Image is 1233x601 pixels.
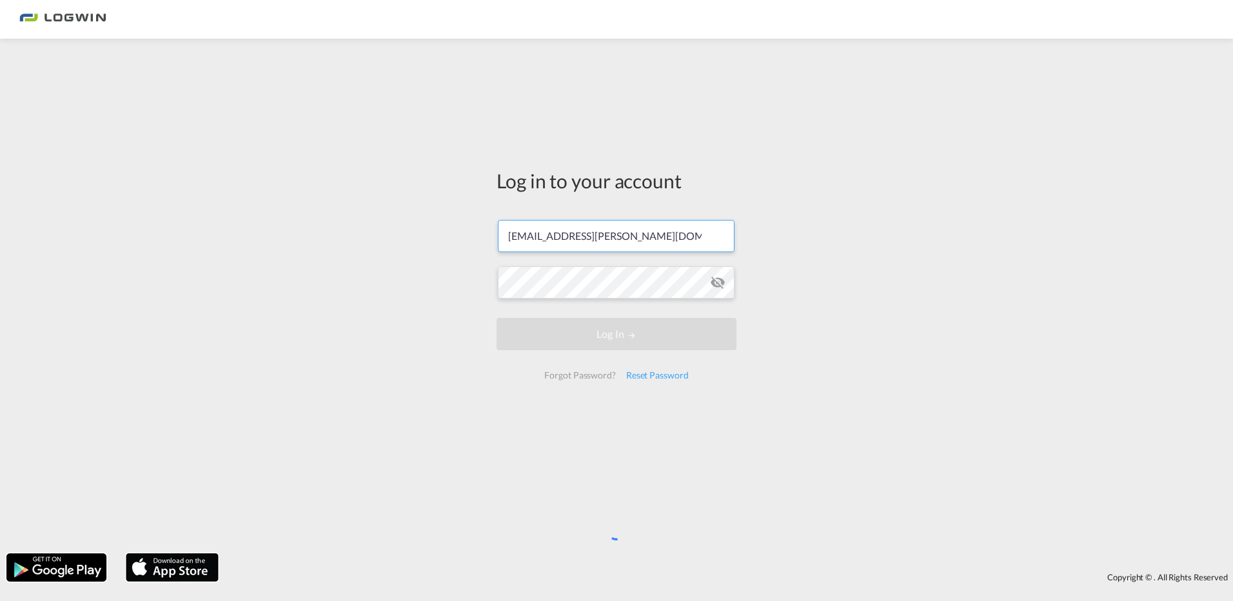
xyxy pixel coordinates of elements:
[621,364,694,387] div: Reset Password
[497,318,736,350] button: LOGIN
[498,220,735,252] input: Enter email/phone number
[124,552,220,583] img: apple.png
[225,566,1233,588] div: Copyright © . All Rights Reserved
[497,167,736,194] div: Log in to your account
[5,552,108,583] img: google.png
[19,5,106,34] img: bc73a0e0d8c111efacd525e4c8ad7d32.png
[539,364,620,387] div: Forgot Password?
[710,275,725,290] md-icon: icon-eye-off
